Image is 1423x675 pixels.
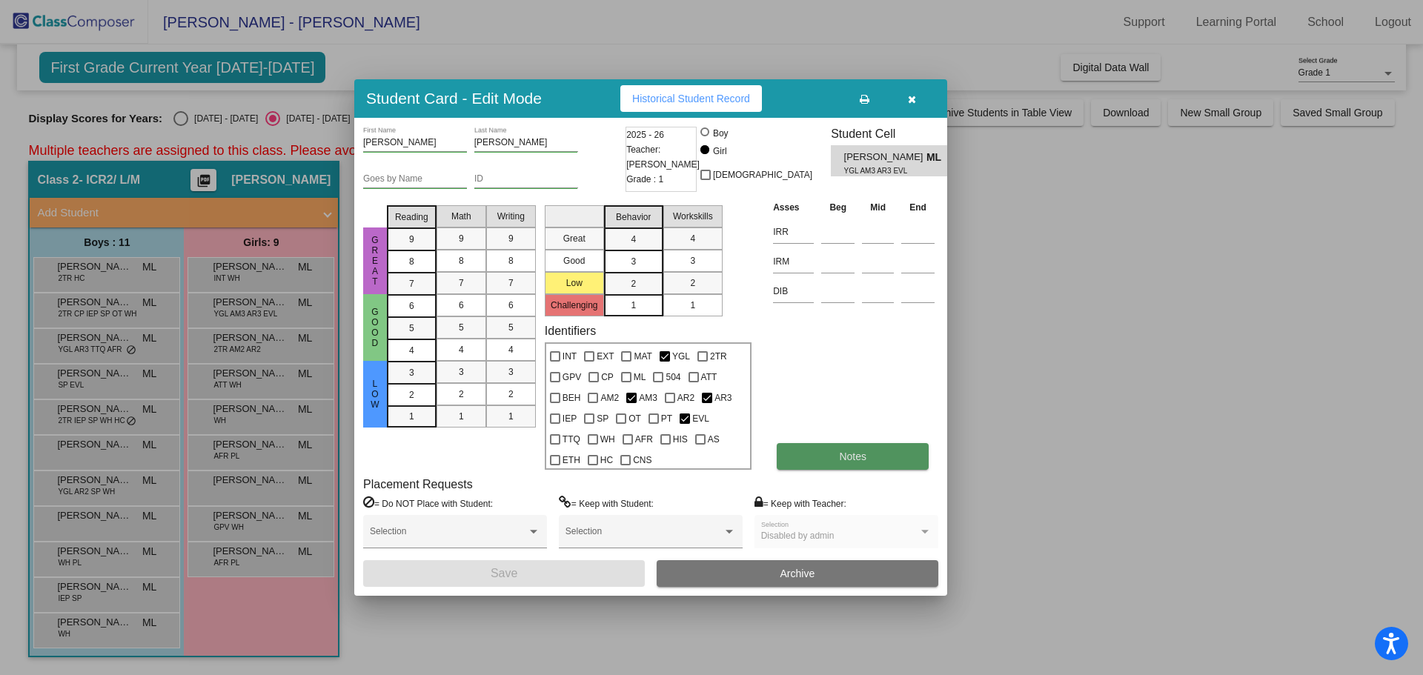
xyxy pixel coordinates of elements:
span: AR3 [714,389,732,407]
span: SP [597,410,608,428]
span: EVL [692,410,709,428]
span: 7 [459,276,464,290]
span: 1 [631,299,636,312]
span: Writing [497,210,525,223]
span: AR2 [677,389,694,407]
span: 4 [508,343,514,356]
span: 3 [631,255,636,268]
span: 8 [508,254,514,267]
span: 8 [459,254,464,267]
span: Workskills [673,210,713,223]
label: Placement Requests [363,477,473,491]
span: 3 [508,365,514,379]
span: Good [368,307,382,348]
input: assessment [773,250,814,273]
span: 4 [409,344,414,357]
span: 9 [409,233,414,246]
span: OT [628,410,641,428]
span: 2025 - 26 [626,127,664,142]
span: [DEMOGRAPHIC_DATA] [713,166,812,184]
span: ML [926,150,947,165]
span: INT [563,348,577,365]
span: 5 [459,321,464,334]
span: HC [600,451,613,469]
span: EXT [597,348,614,365]
span: Save [491,567,517,579]
span: 2 [459,388,464,401]
span: 2TR [710,348,727,365]
label: = Do NOT Place with Student: [363,496,493,511]
span: [PERSON_NAME] [844,150,926,165]
span: 3 [409,366,414,379]
span: 5 [409,322,414,335]
span: 4 [690,232,695,245]
span: ML [634,368,646,386]
span: YGL AM3 AR3 EVL [844,165,916,176]
input: goes by name [363,174,467,184]
span: 2 [409,388,414,402]
button: Historical Student Record [620,85,762,112]
span: 2 [631,277,636,290]
h3: Student Cell [831,127,960,141]
span: ATT [701,368,717,386]
span: 504 [666,368,680,386]
div: Girl [712,144,727,158]
span: 3 [690,254,695,267]
span: 1 [690,299,695,312]
button: Archive [657,560,938,587]
span: IEP [563,410,577,428]
span: CNS [633,451,651,469]
span: AS [708,430,720,448]
label: Identifiers [545,324,596,338]
span: AFR [635,430,653,448]
span: 4 [459,343,464,356]
span: CP [601,368,614,386]
span: Notes [839,450,866,462]
span: AM3 [639,389,657,407]
span: 1 [409,410,414,423]
span: 2 [690,276,695,290]
span: PT [661,410,672,428]
span: 6 [508,299,514,312]
span: YGL [672,348,690,365]
span: ETH [563,451,580,469]
span: 9 [508,232,514,245]
span: Archive [780,568,815,579]
th: End [898,199,938,216]
span: Math [451,210,471,223]
span: Great [368,235,382,287]
th: Mid [858,199,898,216]
span: Behavior [616,210,651,224]
button: Save [363,560,645,587]
span: 3 [459,365,464,379]
input: assessment [773,280,814,302]
label: = Keep with Student: [559,496,654,511]
span: Grade : 1 [626,172,663,187]
span: 7 [508,276,514,290]
div: Boy [712,127,729,140]
span: BEH [563,389,581,407]
span: HIS [673,430,688,448]
span: 8 [409,255,414,268]
span: 5 [508,321,514,334]
span: 1 [508,410,514,423]
span: Teacher: [PERSON_NAME] [626,142,700,172]
span: 9 [459,232,464,245]
th: Asses [769,199,817,216]
span: 6 [409,299,414,313]
span: GPV [563,368,581,386]
h3: Student Card - Edit Mode [366,89,542,107]
span: 4 [631,233,636,246]
span: 2 [508,388,514,401]
span: Low [368,379,382,410]
th: Beg [817,199,858,216]
input: assessment [773,221,814,243]
span: 6 [459,299,464,312]
span: Historical Student Record [632,93,750,104]
span: MAT [634,348,651,365]
span: AM2 [600,389,619,407]
span: 1 [459,410,464,423]
label: = Keep with Teacher: [754,496,846,511]
button: Notes [777,443,929,470]
span: 7 [409,277,414,290]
